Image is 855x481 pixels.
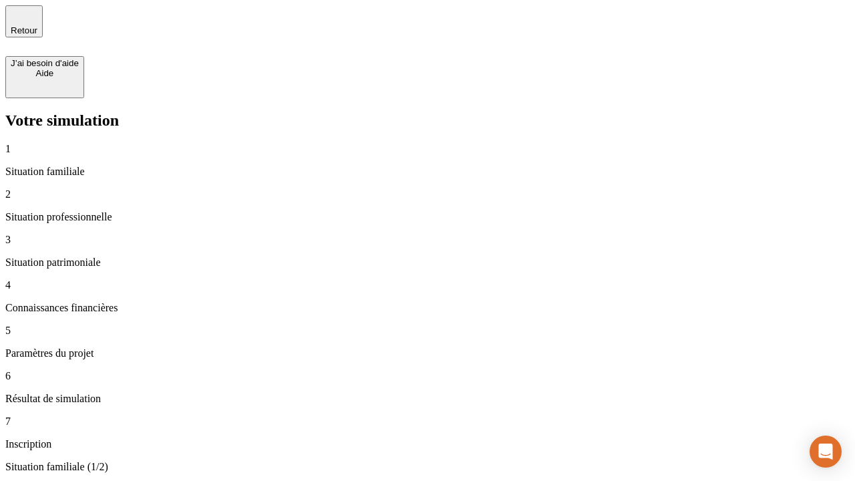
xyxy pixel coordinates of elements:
[5,438,850,450] p: Inscription
[5,56,84,98] button: J’ai besoin d'aideAide
[5,112,850,130] h2: Votre simulation
[5,211,850,223] p: Situation professionnelle
[11,68,79,78] div: Aide
[11,25,37,35] span: Retour
[5,461,850,473] p: Situation familiale (1/2)
[5,143,850,155] p: 1
[5,325,850,337] p: 5
[5,166,850,178] p: Situation familiale
[5,279,850,291] p: 4
[810,436,842,468] div: Open Intercom Messenger
[5,302,850,314] p: Connaissances financières
[5,370,850,382] p: 6
[5,257,850,269] p: Situation patrimoniale
[5,393,850,405] p: Résultat de simulation
[5,188,850,200] p: 2
[5,347,850,359] p: Paramètres du projet
[5,416,850,428] p: 7
[5,234,850,246] p: 3
[11,58,79,68] div: J’ai besoin d'aide
[5,5,43,37] button: Retour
